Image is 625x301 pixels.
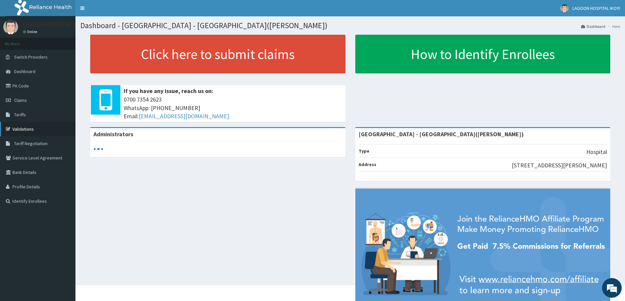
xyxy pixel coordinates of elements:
[14,112,26,118] span: Tariffs
[581,24,605,29] a: Dashboard
[355,35,611,73] a: How to Identify Enrollees
[23,29,39,34] a: Online
[573,5,620,11] span: LAGOON HOSPITAL IKOYI
[560,4,569,12] img: User Image
[512,161,607,170] p: [STREET_ADDRESS][PERSON_NAME]
[94,130,133,138] b: Administrators
[606,24,620,29] li: Here
[359,130,524,138] strong: [GEOGRAPHIC_DATA] - [GEOGRAPHIC_DATA]([PERSON_NAME])
[14,141,48,146] span: Tariff Negotiation
[359,161,376,167] b: Address
[139,112,229,120] a: [EMAIL_ADDRESS][DOMAIN_NAME]
[14,97,27,103] span: Claims
[23,21,86,27] p: LAGOON HOSPITAL IKOYI
[359,148,369,154] b: Type
[586,148,607,156] p: Hospital
[94,144,103,154] svg: audio-loading
[3,20,18,34] img: User Image
[90,35,345,73] a: Click here to submit claims
[124,95,342,121] span: 0700 7354 2623 WhatsApp: [PHONE_NUMBER] Email:
[80,21,620,30] h1: Dashboard - [GEOGRAPHIC_DATA] - [GEOGRAPHIC_DATA]([PERSON_NAME])
[14,54,48,60] span: Switch Providers
[14,68,35,74] span: Dashboard
[124,87,213,95] b: If you have any issue, reach us on:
